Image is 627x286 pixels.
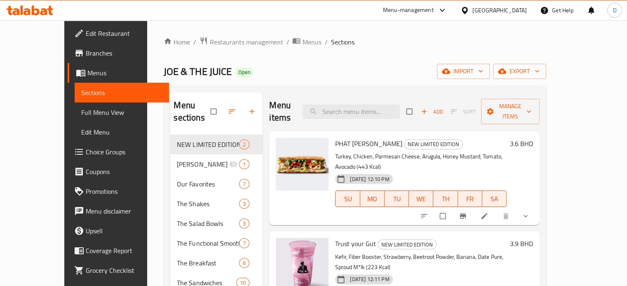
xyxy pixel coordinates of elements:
button: SA [482,191,507,207]
div: NEW LIMITED EDITION [378,239,437,249]
span: Sections [81,88,162,98]
span: Select to update [435,208,452,224]
img: PHAT JOE [276,138,329,191]
span: 6 [240,259,249,267]
button: delete [497,207,517,225]
span: Select all sections [206,104,223,119]
li: / [286,37,289,47]
div: Open [235,67,254,77]
span: Sort sections [223,102,243,121]
button: FR [458,191,482,207]
button: TU [385,191,409,207]
span: The Breakfast [177,258,239,268]
span: 7 [240,180,249,188]
span: Coverage Report [86,246,162,256]
button: SU [335,191,360,207]
span: 3 [240,200,249,208]
button: Add section [243,102,263,121]
p: Kefir, Fiber Booster, Strawberry, Beetroot Powder, Banana, Date Pure, Sproud M*lk (223 Kcal) [335,252,507,272]
a: Promotions [68,181,169,201]
span: export [500,66,540,77]
div: The Functional Smoothies7 [170,233,263,253]
span: SA [486,193,503,205]
div: items [239,140,249,149]
div: items [239,179,249,189]
span: Trust your Gut [335,237,376,250]
span: TH [437,193,454,205]
span: Menus [302,37,321,47]
div: Our Favorites7 [170,174,263,194]
span: Full Menu View [81,107,162,117]
a: Menus [292,37,321,47]
a: Sections [75,83,169,102]
button: MO [360,191,385,207]
a: Edit menu item [480,212,490,220]
span: Our Favorites [177,179,239,189]
span: [PERSON_NAME] Offers [177,159,229,169]
div: [PERSON_NAME] Offers1 [170,154,263,174]
span: The Shakes [177,199,239,209]
span: Choice Groups [86,147,162,157]
span: 2 [240,141,249,149]
svg: Inactive section [229,160,237,168]
span: D [613,6,616,15]
span: Upsell [86,226,162,236]
span: Grocery Checklist [86,265,162,275]
a: Menus [68,63,169,83]
a: Edit Menu [75,122,169,142]
div: [GEOGRAPHIC_DATA] [472,6,527,15]
span: Open [235,69,254,76]
a: Home [164,37,190,47]
button: TH [433,191,458,207]
span: [DATE] 12:10 PM [347,175,392,183]
button: sort-choices [415,207,435,225]
a: Choice Groups [68,142,169,162]
span: Manage items [488,101,533,122]
span: import [444,66,483,77]
span: MO [364,193,381,205]
span: Select section first [445,105,481,118]
div: The Salad Bowls3 [170,214,263,233]
span: Edit Restaurant [86,28,162,38]
h2: Menu sections [174,99,211,124]
span: SU [339,193,357,205]
a: Edit Restaurant [68,23,169,43]
span: Menus [87,68,162,78]
span: Edit Menu [81,127,162,137]
button: Branch-specific-item [454,207,474,225]
input: search [303,105,400,119]
span: NEW LIMITED EDITION [404,140,463,149]
h6: 3.6 BHD [510,138,533,149]
span: NEW LIMITED EDITION [177,140,239,149]
span: 1 [240,160,249,168]
button: WE [409,191,433,207]
a: Menu disclaimer [68,201,169,221]
span: 3 [240,220,249,228]
div: NEW LIMITED EDITION2 [170,135,263,154]
span: Add [421,107,443,116]
span: PHAT [PERSON_NAME] [335,137,402,150]
div: The Breakfast6 [170,253,263,273]
span: The Functional Smoothies [177,238,239,248]
div: items [239,258,249,268]
span: Select section [402,104,419,119]
span: FR [461,193,479,205]
a: Full Menu View [75,102,169,122]
div: items [239,199,249,209]
a: Restaurants management [200,37,283,47]
div: items [239,219,249,228]
div: Joes Offers [177,159,229,169]
a: Upsell [68,221,169,241]
button: Add [419,105,445,118]
button: export [493,64,546,79]
span: [DATE] 12:11 PM [347,275,392,283]
p: Turkey, Chicken, Parmesan Cheese, Arugula, Honey Mustard, Tomato, Avocado (443 Kcal) [335,151,507,172]
div: Menu-management [383,5,434,15]
div: The Shakes3 [170,194,263,214]
a: Coverage Report [68,241,169,260]
button: import [437,64,490,79]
